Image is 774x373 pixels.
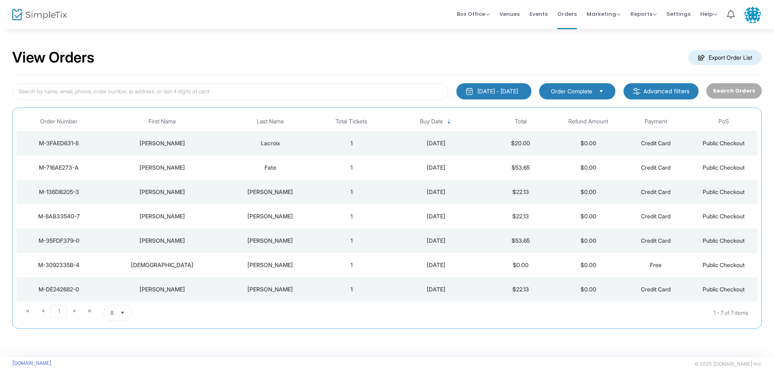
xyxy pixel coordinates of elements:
[19,261,99,269] div: M-3092335B-4
[557,4,577,24] span: Orders
[225,285,316,293] div: Oneal
[703,261,745,268] span: Public Checkout
[318,112,385,131] th: Total Tickets
[703,188,745,195] span: Public Checkout
[19,164,99,172] div: M-716AE273-A
[387,139,485,147] div: 8/13/2025
[641,164,671,171] span: Credit Card
[103,285,221,293] div: Richelle
[465,87,473,95] img: monthly
[318,155,385,180] td: 1
[555,253,622,277] td: $0.00
[387,261,485,269] div: 8/13/2025
[318,204,385,229] td: 1
[641,140,671,147] span: Credit Card
[387,237,485,245] div: 8/13/2025
[19,237,99,245] div: M-35FDF379-0
[457,10,490,18] span: Box Office
[103,139,221,147] div: Shirley
[555,204,622,229] td: $0.00
[555,180,622,204] td: $0.00
[420,118,443,125] span: Buy Date
[19,188,99,196] div: M-136DB205-3
[225,261,316,269] div: Custer
[703,140,745,147] span: Public Checkout
[555,131,622,155] td: $0.00
[641,237,671,244] span: Credit Card
[641,213,671,220] span: Credit Card
[318,180,385,204] td: 1
[703,286,745,293] span: Public Checkout
[225,139,316,147] div: Lacroix
[213,305,748,321] kendo-pager-info: 1 - 7 of 7 items
[703,213,745,220] span: Public Checkout
[587,10,621,18] span: Marketing
[487,112,555,131] th: Total
[117,305,128,321] button: Select
[645,118,667,125] span: Payment
[318,131,385,155] td: 1
[630,10,657,18] span: Reports
[19,285,99,293] div: M-DE242682-0
[387,285,485,293] div: 8/13/2025
[529,4,548,24] span: Events
[257,118,284,125] span: Last Name
[12,83,448,100] input: Search by name, email, phone, order number, ip address, or last 4 digits of card
[641,188,671,195] span: Credit Card
[17,112,757,302] div: Data table
[19,139,99,147] div: M-3FAED631-8
[387,188,485,196] div: 8/13/2025
[703,237,745,244] span: Public Checkout
[387,164,485,172] div: 8/13/2025
[225,237,316,245] div: Holz
[103,237,221,245] div: Morgan
[694,361,762,367] span: © 2025 [DOMAIN_NAME] Inc.
[487,155,555,180] td: $53.65
[487,180,555,204] td: $22.13
[103,212,221,220] div: Sarah
[51,305,67,318] span: Page 1
[103,164,221,172] div: Nicole
[700,10,717,18] span: Help
[641,286,671,293] span: Credit Card
[387,212,485,220] div: 8/13/2025
[666,4,690,24] span: Settings
[446,119,452,125] span: Sortable
[551,87,592,95] span: Order Complete
[487,131,555,155] td: $20.00
[103,188,221,196] div: Leslie
[487,277,555,302] td: $22.13
[703,164,745,171] span: Public Checkout
[688,50,762,65] m-button: Export Order List
[487,204,555,229] td: $22.13
[318,229,385,253] td: 1
[19,212,99,220] div: M-8AB33540-7
[12,49,95,67] h2: View Orders
[555,112,622,131] th: Refund Amount
[623,83,699,99] m-button: Advanced filters
[555,229,622,253] td: $0.00
[499,4,520,24] span: Venues
[477,87,518,95] div: [DATE] - [DATE]
[487,229,555,253] td: $53.65
[225,212,316,220] div: Nelson
[555,277,622,302] td: $0.00
[555,155,622,180] td: $0.00
[718,118,729,125] span: PoS
[225,164,316,172] div: Fate
[103,261,221,269] div: Christi
[487,253,555,277] td: $0.00
[650,261,662,268] span: Free
[40,118,77,125] span: Order Number
[12,360,52,367] a: [DOMAIN_NAME]
[318,277,385,302] td: 1
[225,188,316,196] div: Ayers
[318,253,385,277] td: 1
[148,118,176,125] span: First Name
[596,87,607,96] button: Select
[110,309,114,317] span: 8
[456,83,531,99] button: [DATE] - [DATE]
[632,87,641,95] img: filter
